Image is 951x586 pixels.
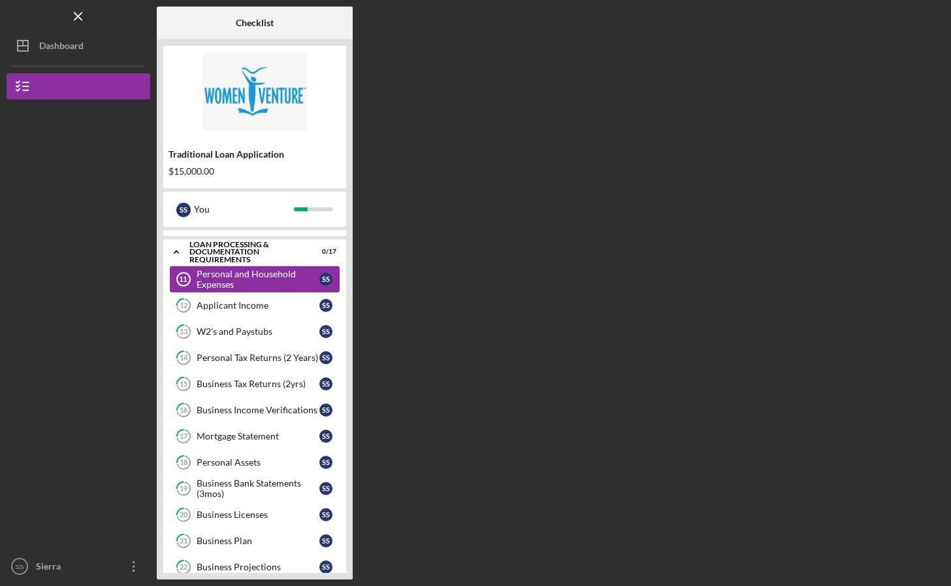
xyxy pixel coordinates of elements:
div: Dashboard [39,33,84,62]
div: Business Bank Statements (3mos) [197,478,319,499]
div: Business Income Verifications [197,405,319,415]
div: S S [319,482,332,495]
div: S S [319,377,332,390]
div: S S [319,430,332,443]
a: 15Business Tax Returns (2yrs)SS [170,371,340,397]
div: S S [319,351,332,364]
div: S S [319,404,332,417]
tspan: 12 [180,302,187,310]
div: S S [319,325,332,338]
button: Dashboard [7,33,150,59]
tspan: 22 [180,563,187,572]
img: Product logo [163,52,346,131]
a: 16Business Income VerificationsSS [170,397,340,423]
div: S S [176,203,191,217]
tspan: 20 [180,511,188,519]
a: 18Personal AssetsSS [170,449,340,475]
div: W2's and Paystubs [197,326,319,337]
div: Business Projections [197,562,319,572]
div: Personal Tax Returns (2 Years) [197,353,319,363]
tspan: 17 [180,432,188,441]
div: Business Tax Returns (2yrs) [197,379,319,389]
a: 22Business ProjectionsSS [170,554,340,580]
div: S S [319,299,332,312]
button: SSSierra [PERSON_NAME] [7,553,150,579]
a: 21Business PlanSS [170,528,340,554]
tspan: 14 [180,354,188,362]
div: $15,000.00 [169,166,341,177]
div: Applicant Income [197,300,319,311]
a: 14Personal Tax Returns (2 Years)SS [170,345,340,371]
div: S S [319,534,332,547]
tspan: 18 [180,458,187,467]
tspan: 16 [180,406,188,415]
div: Personal Assets [197,457,319,468]
a: 12Applicant IncomeSS [170,292,340,319]
tspan: 13 [180,328,187,336]
div: Mortgage Statement [197,431,319,441]
a: 20Business LicensesSS [170,502,340,528]
div: Personal and Household Expenses [197,269,319,290]
div: Traditional Loan Application [169,149,341,160]
a: 13W2's and PaystubsSS [170,319,340,345]
a: 17Mortgage StatementSS [170,423,340,449]
div: 0 / 17 [313,248,336,256]
div: S S [319,456,332,469]
a: 19Business Bank Statements (3mos)SS [170,475,340,502]
div: S S [319,560,332,574]
div: Loan Processing & Documentation Requirements [189,241,304,264]
div: You [194,198,294,220]
b: Checklist [236,18,274,28]
tspan: 15 [180,380,187,388]
div: S S [319,273,332,286]
tspan: 11 [179,275,187,283]
div: S S [319,508,332,521]
a: 11Personal and Household ExpensesSS [170,266,340,292]
text: SS [16,563,24,570]
tspan: 21 [180,537,187,545]
div: Business Licenses [197,509,319,520]
tspan: 19 [180,485,188,493]
div: Business Plan [197,536,319,546]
